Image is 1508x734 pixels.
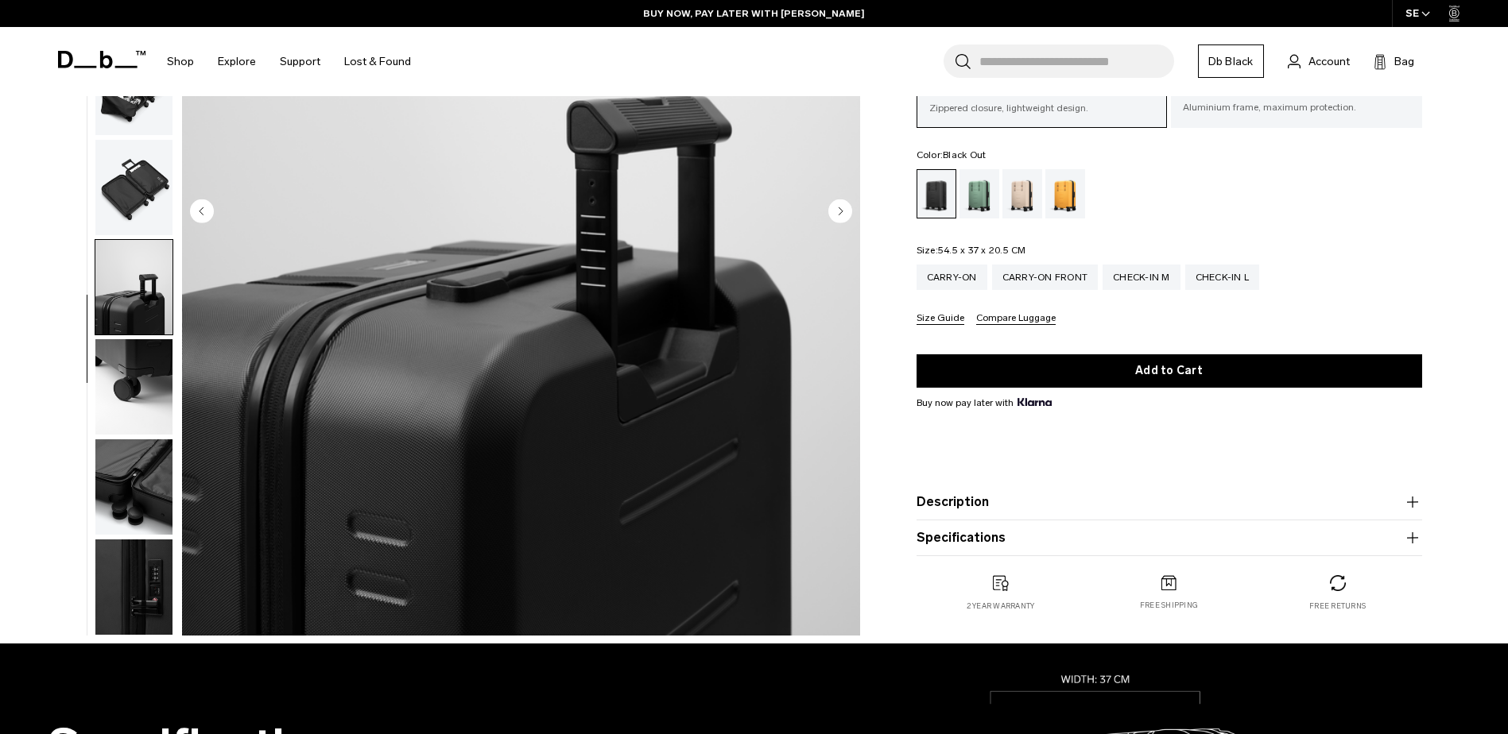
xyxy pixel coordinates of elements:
button: Previous slide [190,199,214,226]
p: 2 year warranty [967,601,1035,612]
a: Lost & Found [344,33,411,90]
span: Black Out [943,149,986,160]
button: Ramverk Carry-on Black Out [95,438,173,535]
button: Bag [1374,52,1414,71]
img: Ramverk Carry-on Black Out [95,339,173,435]
button: Ramverk Carry-on Black Out [95,338,173,435]
a: Black Out [917,169,956,218]
img: Ramverk Carry-on Black Out [95,439,173,535]
img: Ramverk Carry-on Black Out [95,240,173,335]
a: Carry-on Front [992,265,1099,290]
a: Support [280,33,320,90]
span: Account [1308,53,1350,70]
button: Size Guide [917,313,964,325]
button: Compare Luggage [976,313,1056,325]
p: Free shipping [1140,601,1198,612]
p: Zippered closure, lightweight design. [929,101,1155,115]
button: Ramverk Carry-on Black Out [95,139,173,236]
a: Ramverk Pro Aluminium frame, maximum protection. [1171,72,1422,126]
button: Ramverk Carry-on Black Out [95,239,173,336]
a: Db Black [1198,44,1264,78]
a: Shop [167,33,194,90]
a: Carry-on [917,265,987,290]
a: Account [1288,52,1350,71]
p: Free returns [1309,601,1366,612]
span: Bag [1394,53,1414,70]
span: 54.5 x 37 x 20.5 CM [938,245,1026,256]
a: Parhelion Orange [1045,169,1085,218]
button: Description [917,493,1422,512]
button: Add to Cart [917,354,1422,388]
p: Aluminium frame, maximum protection. [1183,100,1410,114]
img: Ramverk Carry-on Black Out [95,539,173,635]
a: Check-in M [1103,265,1180,290]
button: Specifications [917,528,1422,547]
button: Ramverk Carry-on Black Out [95,539,173,635]
legend: Size: [917,245,1026,255]
a: BUY NOW, PAY LATER WITH [PERSON_NAME] [643,6,865,21]
img: Ramverk Carry-on Black Out [95,140,173,235]
nav: Main Navigation [155,27,423,96]
span: Buy now pay later with [917,396,1052,410]
a: Check-in L [1185,265,1260,290]
button: Next slide [828,199,852,226]
a: Explore [218,33,256,90]
legend: Color: [917,150,987,160]
a: Green Ray [959,169,999,218]
a: Fogbow Beige [1002,169,1042,218]
img: {"height" => 20, "alt" => "Klarna"} [1018,398,1052,406]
